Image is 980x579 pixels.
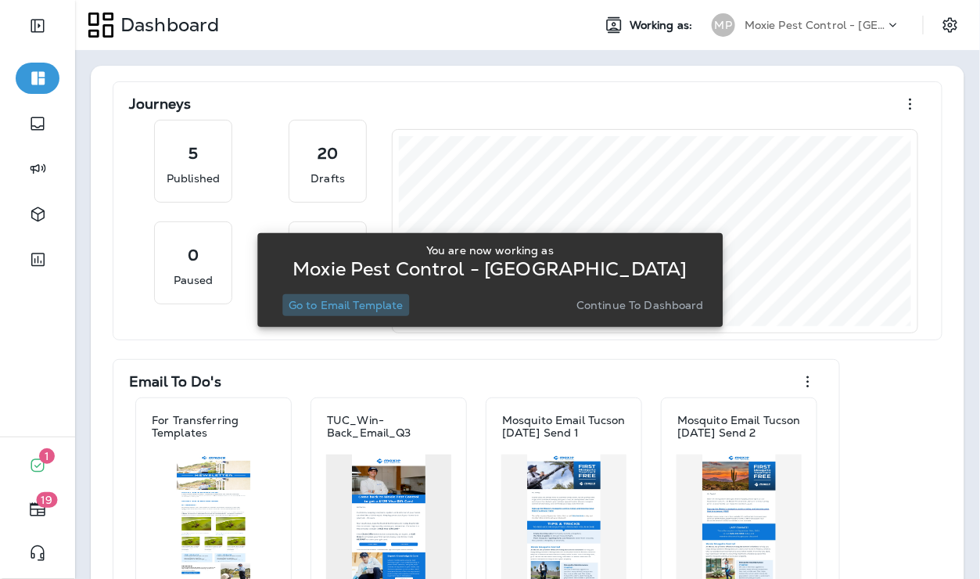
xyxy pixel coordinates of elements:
[37,492,58,508] span: 19
[16,494,59,525] button: 19
[289,299,404,311] p: Go to Email Template
[570,294,710,316] button: Continue to Dashboard
[936,11,964,39] button: Settings
[167,171,220,186] p: Published
[16,450,59,481] button: 1
[282,294,410,316] button: Go to Email Template
[293,263,687,275] p: Moxie Pest Control - [GEOGRAPHIC_DATA]
[426,244,554,257] p: You are now working as
[16,10,59,41] button: Expand Sidebar
[712,13,735,37] div: MP
[745,19,885,31] p: Moxie Pest Control - [GEOGRAPHIC_DATA]
[576,299,704,311] p: Continue to Dashboard
[677,414,801,439] p: Mosquito Email Tucson [DATE] Send 2
[188,146,198,161] p: 5
[39,448,55,464] span: 1
[129,374,221,390] p: Email To Do's
[129,96,191,112] p: Journeys
[188,247,199,263] p: 0
[174,272,214,288] p: Paused
[152,414,275,439] p: For Transferring Templates
[114,13,219,37] p: Dashboard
